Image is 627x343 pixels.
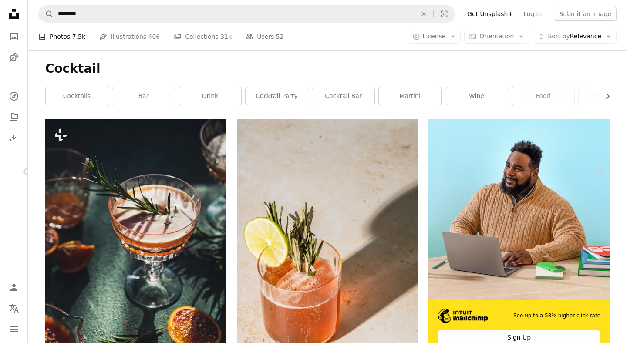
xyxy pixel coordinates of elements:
span: See up to a 58% higher click rate [513,312,600,319]
a: Users 52 [246,23,284,50]
button: Visual search [434,6,455,22]
button: Orientation [464,30,529,44]
button: Sort byRelevance [533,30,617,44]
a: clear drinking glass with orange juice [237,251,418,259]
a: a table topped with glasses filled with drinks [45,251,226,259]
span: License [423,33,446,40]
a: cocktails [46,87,108,105]
a: cocktail bar [312,87,374,105]
form: Find visuals sitewide [38,5,455,23]
a: Illustrations 406 [99,23,160,50]
button: scroll list to the right [600,87,610,105]
span: Relevance [548,32,601,41]
button: Search Unsplash [39,6,54,22]
img: file-1690386555781-336d1949dad1image [438,309,488,323]
span: Sort by [548,33,570,40]
span: 406 [148,32,160,41]
h1: Cocktail [45,61,610,77]
a: Next [575,130,627,213]
a: Photos [5,28,23,45]
a: Explore [5,87,23,105]
span: 52 [276,32,284,41]
a: martini [379,87,441,105]
button: License [408,30,461,44]
a: Log in [518,7,547,21]
a: Get Unsplash+ [462,7,518,21]
a: bar [112,87,175,105]
a: Collections 31k [174,23,232,50]
button: Submit an image [554,7,617,21]
a: wine [445,87,508,105]
a: cocktail party [246,87,308,105]
a: Collections [5,108,23,126]
a: Log in / Sign up [5,279,23,296]
button: Clear [414,6,433,22]
img: file-1722962830841-dea897b5811bimage [428,119,610,300]
a: Download History [5,129,23,147]
a: Illustrations [5,49,23,66]
button: Language [5,299,23,317]
a: food [512,87,574,105]
button: Menu [5,320,23,338]
span: 31k [220,32,232,41]
a: drink [179,87,241,105]
span: Orientation [479,33,514,40]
